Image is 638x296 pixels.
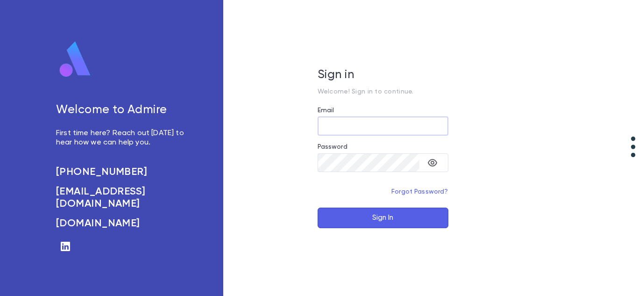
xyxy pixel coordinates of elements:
a: Forgot Password? [391,188,448,195]
button: Sign In [318,208,448,228]
button: toggle password visibility [423,153,442,172]
a: [DOMAIN_NAME] [56,217,186,230]
a: [PHONE_NUMBER] [56,166,186,178]
label: Password [318,143,347,151]
label: Email [318,107,334,114]
a: [EMAIL_ADDRESS][DOMAIN_NAME] [56,186,186,210]
h5: Sign in [318,68,448,82]
h5: Welcome to Admire [56,103,186,117]
img: logo [56,41,94,78]
p: Welcome! Sign in to continue. [318,88,448,95]
p: First time here? Reach out [DATE] to hear how we can help you. [56,129,186,147]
